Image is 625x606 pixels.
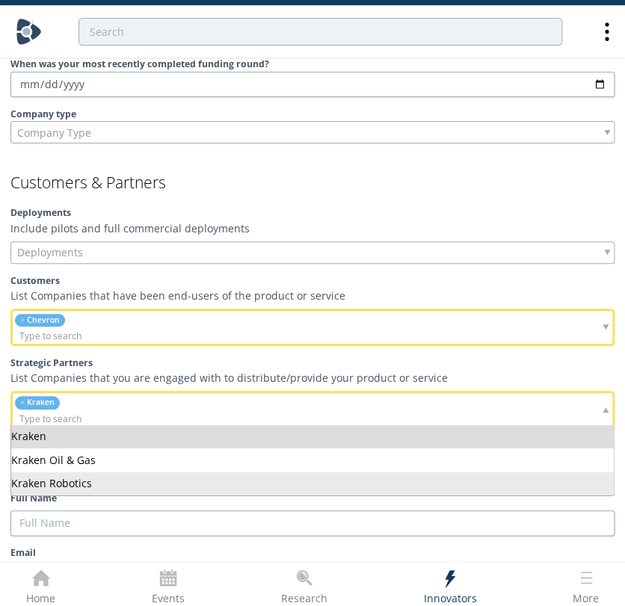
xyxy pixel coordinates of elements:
label: When was your most recently completed funding round? [10,58,615,71]
label: Customers [10,274,615,288]
input: Type to search [13,411,175,427]
input: Advanced Search [78,18,562,46]
span: Chevron [27,315,60,325]
label: Company type [10,108,615,121]
div: remove element Kraken [10,391,615,428]
span: Kraken Robotics [11,476,92,490]
p: List Companies that have been end-users of the product or service [10,288,615,303]
label: Full Name [10,492,615,505]
span: remove element [20,315,25,325]
span: Company Type [17,122,91,143]
label: Deployments [10,206,615,220]
span: Kraken [27,397,55,407]
input: Type to search [13,328,180,344]
label: Strategic Partners [10,356,615,370]
input: Full Name [10,510,615,536]
label: Email [10,546,615,560]
h2: Customers & Partners [10,175,615,191]
span: Kraken [11,429,46,443]
div: Company Type [10,121,615,143]
div: Deployments [10,241,615,264]
p: Include pilots and full commercial deployments [10,220,615,236]
span: Deployments [17,242,83,263]
p: List Companies that you are engaged with to distribute/provide your product or service [10,370,615,386]
img: Home [16,19,42,45]
span: Kraken Oil & Gas [11,453,96,467]
span: remove element [20,397,25,407]
div: remove element Chevron [10,309,615,346]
